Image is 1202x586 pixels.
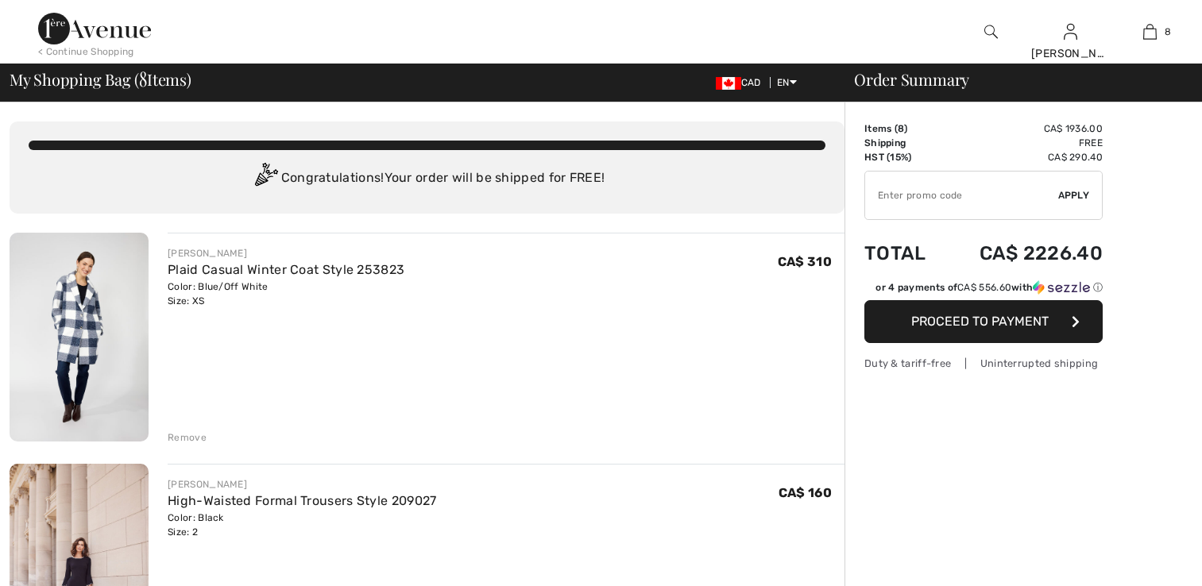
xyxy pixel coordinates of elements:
div: Remove [168,430,207,445]
td: Free [944,136,1103,150]
span: My Shopping Bag ( Items) [10,71,191,87]
div: [PERSON_NAME] [168,246,404,260]
span: 8 [1165,25,1171,39]
img: My Info [1064,22,1077,41]
img: Sezzle [1033,280,1090,295]
span: CAD [716,77,767,88]
div: Congratulations! Your order will be shipped for FREE! [29,163,825,195]
span: EN [777,77,797,88]
div: Duty & tariff-free | Uninterrupted shipping [864,356,1103,371]
iframe: Opens a widget where you can chat to one of our agents [1101,538,1186,578]
div: [PERSON_NAME] [1031,45,1109,62]
div: Order Summary [835,71,1192,87]
td: Items ( ) [864,121,944,136]
div: Color: Black Size: 2 [168,511,436,539]
div: or 4 payments of with [875,280,1103,295]
td: CA$ 290.40 [944,150,1103,164]
td: CA$ 1936.00 [944,121,1103,136]
span: 8 [898,123,904,134]
div: Color: Blue/Off White Size: XS [168,280,404,308]
img: Canadian Dollar [716,77,741,90]
img: My Bag [1143,22,1157,41]
input: Promo code [865,172,1058,219]
span: 8 [139,67,147,88]
td: Total [864,226,944,280]
div: [PERSON_NAME] [168,477,436,492]
td: HST (15%) [864,150,944,164]
a: High-Waisted Formal Trousers Style 209027 [168,493,436,508]
div: or 4 payments ofCA$ 556.60withSezzle Click to learn more about Sezzle [864,280,1103,300]
a: Sign In [1064,24,1077,39]
a: 8 [1111,22,1188,41]
span: Proceed to Payment [911,314,1049,329]
img: search the website [984,22,998,41]
td: CA$ 2226.40 [944,226,1103,280]
img: Plaid Casual Winter Coat Style 253823 [10,233,149,441]
button: Proceed to Payment [864,300,1103,343]
td: Shipping [864,136,944,150]
div: < Continue Shopping [38,44,134,59]
span: CA$ 160 [779,485,832,500]
a: Plaid Casual Winter Coat Style 253823 [168,262,404,277]
img: 1ère Avenue [38,13,151,44]
img: Congratulation2.svg [249,163,281,195]
span: CA$ 310 [778,254,832,269]
span: Apply [1058,188,1090,202]
span: CA$ 556.60 [957,282,1011,293]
